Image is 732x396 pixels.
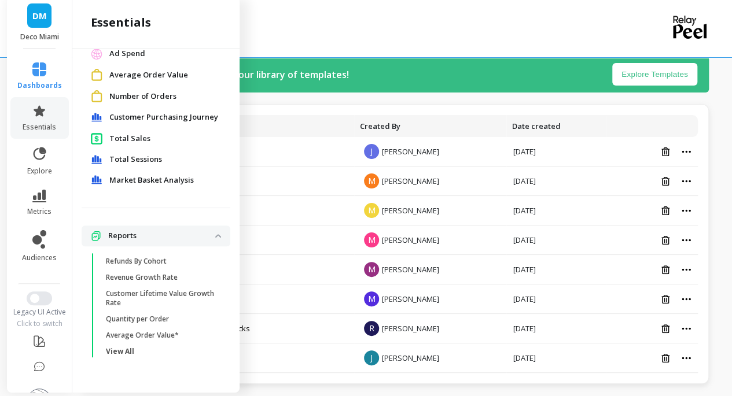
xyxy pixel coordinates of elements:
p: Quantity per Order [106,314,169,324]
img: down caret icon [215,234,221,238]
img: navigation item icon [91,113,102,122]
th: Toggle SortBy [506,115,606,137]
img: navigation item icon [91,231,101,241]
span: [PERSON_NAME] [382,235,439,245]
span: [PERSON_NAME] [382,264,439,275]
h2: essentials [91,14,151,31]
td: [DATE] [506,314,606,343]
img: navigation item icon [91,69,102,81]
span: metrics [27,207,52,216]
td: [DATE] [506,166,606,196]
img: navigation item icon [91,155,102,164]
span: [PERSON_NAME] [382,205,439,216]
span: [PERSON_NAME] [382,146,439,157]
p: Deco Miami [19,32,61,42]
div: Click to switch [6,319,73,328]
p: Revenue Growth Rate [106,273,178,282]
span: J [364,144,379,159]
span: essentials [23,123,56,132]
span: Market Basket Analysis [109,175,194,186]
a: Ad Spend [109,48,221,60]
img: navigation item icon [91,132,102,145]
span: Customer Purchasing Journey [109,112,218,123]
th: Toggle SortBy [354,115,506,137]
span: [PERSON_NAME] [382,176,439,186]
p: Customer Lifetime Value Growth Rate [106,289,216,308]
span: J [364,350,379,365]
span: R [364,321,379,336]
span: M [364,262,379,277]
a: Total Sessions [109,154,221,165]
td: [DATE] [506,284,606,314]
a: Number of Orders [109,91,221,102]
span: Total Sessions [109,154,162,165]
span: [PERSON_NAME] [382,353,439,363]
span: DM [32,9,47,23]
span: dashboards [17,81,62,90]
p: Reports [108,230,215,242]
a: Total Sales [109,133,221,145]
button: Explore Templates [612,63,697,86]
span: M [364,232,379,247]
td: [DATE] [506,196,606,225]
td: [DATE] [506,255,606,284]
img: navigation item icon [91,90,102,102]
td: [DATE] [506,343,606,373]
p: Average Order Value* [106,331,179,340]
img: navigation item icon [91,175,102,184]
span: Number of Orders [109,91,176,102]
span: M [364,173,379,188]
td: [DATE] [506,225,606,255]
span: Total Sales [109,133,150,145]
td: [DATE] [506,137,606,166]
span: explore [27,166,52,176]
span: audiences [22,253,57,262]
p: View All [106,347,134,356]
span: [PERSON_NAME] [382,294,439,304]
span: M [364,291,379,306]
span: M [364,203,379,218]
img: navigation item icon [91,48,102,60]
p: Refunds By Cohort [106,257,167,266]
span: Average Order Value [109,69,188,81]
span: [PERSON_NAME] [382,323,439,334]
div: Legacy UI Active [6,308,73,317]
button: Switch to New UI [27,291,52,305]
a: Customer Purchasing Journey [109,112,221,123]
a: Average Order Value [109,69,221,81]
span: Ad Spend [109,48,145,60]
